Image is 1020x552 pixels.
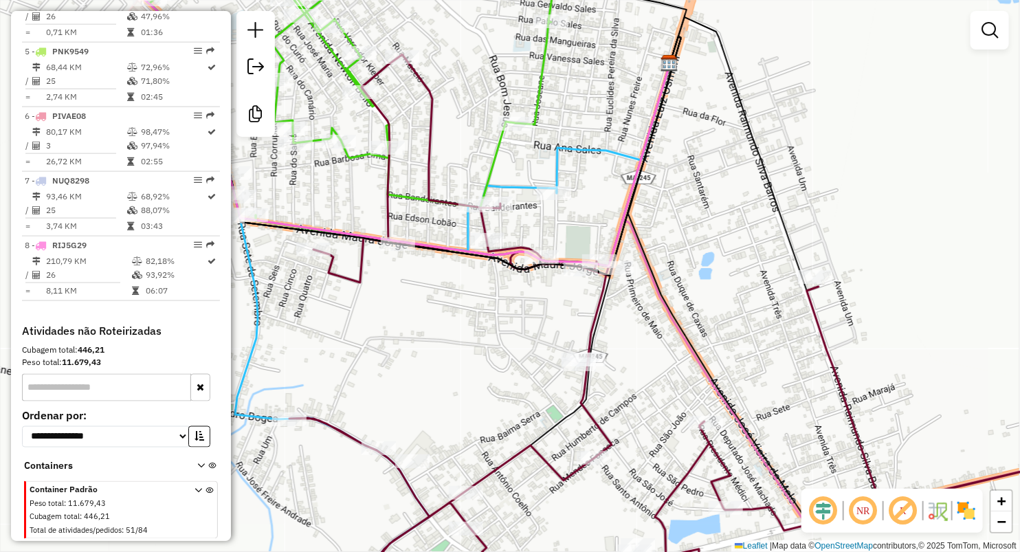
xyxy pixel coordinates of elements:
[32,192,41,201] i: Distância Total
[32,128,41,136] i: Distância Total
[127,192,137,201] i: % de utilização do peso
[208,257,217,265] i: Rota otimizada
[22,344,220,356] div: Cubagem total:
[45,90,126,104] td: 2,74 KM
[32,142,41,150] i: Total de Atividades
[140,190,207,203] td: 68,92%
[140,90,207,104] td: 02:45
[206,47,214,55] em: Rota exportada
[25,268,32,282] td: /
[45,125,126,139] td: 80,17 KM
[52,46,89,56] span: PNK9549
[991,511,1012,532] a: Zoom out
[731,540,1020,552] div: Map data © contributors,© 2025 TomTom, Microsoft
[242,53,269,84] a: Exportar sessão
[206,111,214,120] em: Rota exportada
[562,357,596,371] div: Atividade não roteirizada - LANCHONETE BOM SABOR
[32,257,41,265] i: Distância Total
[206,176,214,184] em: Rota exportada
[32,77,41,85] i: Total de Atividades
[30,484,178,496] span: Container Padrão
[45,219,126,233] td: 3,74 KM
[45,284,131,298] td: 8,11 KM
[661,54,678,72] img: M4K LAGO DA PEDRA
[25,25,32,39] td: =
[140,139,207,153] td: 97,94%
[955,500,977,522] img: Exibir/Ocultar setores
[22,324,220,338] h4: Atividades não Roteirizadas
[976,16,1004,44] a: Exibir filtros
[140,74,207,88] td: 71,80%
[64,499,66,509] span: :
[208,63,217,71] i: Rota otimizada
[194,47,202,55] em: Opções
[140,60,207,74] td: 72,96%
[132,271,142,279] i: % de utilização da cubagem
[815,541,874,551] a: OpenStreetMap
[127,142,137,150] i: % de utilização da cubagem
[127,157,134,166] i: Tempo total em rota
[132,287,139,295] i: Tempo total em rota
[194,176,202,184] em: Opções
[25,240,87,250] span: 8 -
[25,46,89,56] span: 5 -
[45,155,126,168] td: 26,72 KM
[127,222,134,230] i: Tempo total em rota
[45,254,131,268] td: 210,79 KM
[84,512,110,522] span: 446,21
[735,541,768,551] a: Leaflet
[127,206,137,214] i: % de utilização da cubagem
[807,494,840,527] span: Ocultar deslocamento
[847,494,880,527] span: Ocultar NR
[32,271,41,279] i: Total de Atividades
[25,155,32,168] td: =
[145,284,207,298] td: 06:07
[80,512,82,522] span: :
[45,60,126,74] td: 68,44 KM
[127,12,137,21] i: % de utilização da cubagem
[52,240,87,250] span: RIJ5G29
[45,268,131,282] td: 26
[32,206,41,214] i: Total de Atividades
[24,459,179,474] span: Containers
[30,526,122,536] span: Total de atividades/pedidos
[140,219,207,233] td: 03:43
[140,155,207,168] td: 02:55
[122,526,124,536] span: :
[127,77,137,85] i: % de utilização da cubagem
[25,203,32,217] td: /
[145,254,207,268] td: 82,18%
[887,494,920,527] span: Exibir rótulo
[45,139,126,153] td: 3
[188,426,210,448] button: Ordem crescente
[140,203,207,217] td: 88,07%
[242,100,269,131] a: Criar modelo
[25,139,32,153] td: /
[208,128,217,136] i: Rota otimizada
[32,63,41,71] i: Distância Total
[22,408,220,424] label: Ordenar por:
[770,541,772,551] span: |
[62,357,101,367] strong: 11.679,43
[25,219,32,233] td: =
[25,111,86,121] span: 6 -
[140,125,207,139] td: 98,47%
[45,74,126,88] td: 25
[68,499,106,509] span: 11.679,43
[562,353,596,366] div: Atividade não roteirizada - COMERCIAL NOVA FE
[997,513,1006,530] span: −
[140,25,207,39] td: 01:36
[45,203,126,217] td: 25
[30,512,80,522] span: Cubagem total
[208,192,217,201] i: Rota otimizada
[25,74,32,88] td: /
[32,12,41,21] i: Total de Atividades
[25,10,32,23] td: /
[132,257,142,265] i: % de utilização do peso
[127,63,137,71] i: % de utilização do peso
[145,268,207,282] td: 93,92%
[194,241,202,249] em: Opções
[991,491,1012,511] a: Zoom in
[45,10,126,23] td: 26
[25,175,89,186] span: 7 -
